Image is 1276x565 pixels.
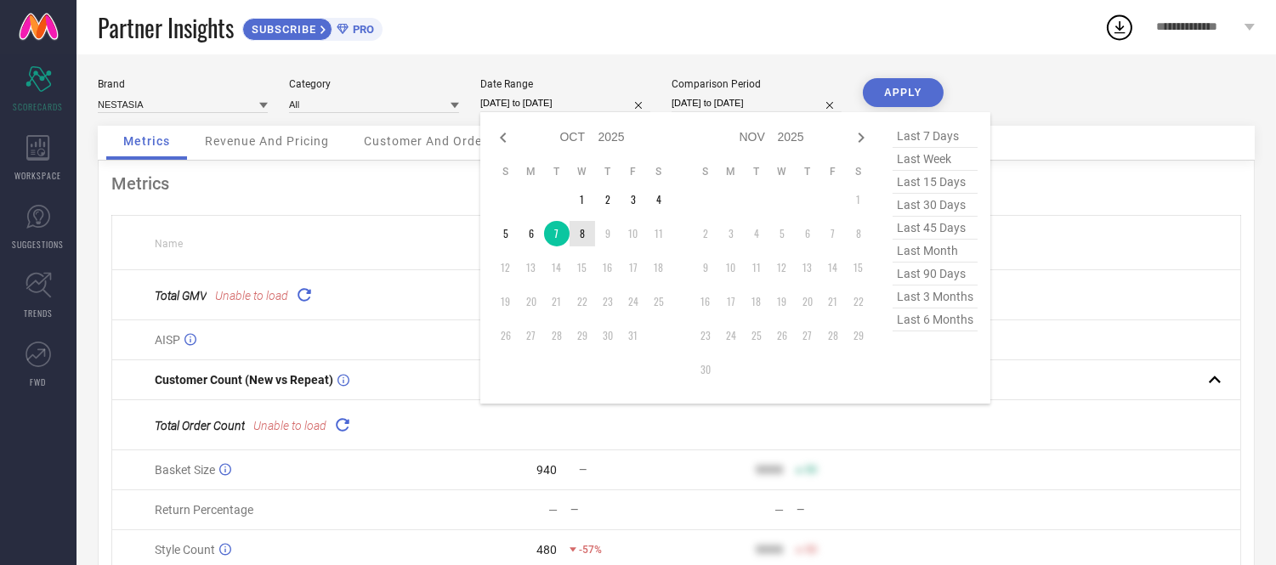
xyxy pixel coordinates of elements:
td: Sun Nov 09 2025 [693,255,718,280]
td: Mon Nov 24 2025 [718,323,744,348]
span: last 45 days [893,217,978,240]
div: Reload "Total GMV" [292,283,316,307]
span: — [579,464,587,476]
td: Fri Oct 03 2025 [621,187,646,212]
td: Thu Oct 02 2025 [595,187,621,212]
td: Tue Oct 28 2025 [544,323,570,348]
div: 9999 [756,543,783,557]
div: Category [289,78,459,90]
button: APPLY [863,78,944,107]
th: Friday [621,165,646,178]
span: last 15 days [893,171,978,194]
td: Tue Nov 18 2025 [744,289,769,314]
td: Fri Oct 24 2025 [621,289,646,314]
input: Select comparison period [672,94,842,112]
span: FWD [31,376,47,388]
td: Sun Oct 05 2025 [493,221,519,246]
span: Partner Insights [98,10,234,45]
span: Revenue And Pricing [205,134,329,148]
span: TRENDS [24,307,53,319]
td: Sat Nov 01 2025 [846,187,871,212]
td: Thu Oct 30 2025 [595,323,621,348]
th: Wednesday [769,165,795,178]
th: Saturday [646,165,672,178]
div: Brand [98,78,268,90]
span: Metrics [123,134,170,148]
td: Thu Nov 20 2025 [795,289,820,314]
td: Mon Nov 10 2025 [718,255,744,280]
td: Thu Oct 16 2025 [595,255,621,280]
div: Date Range [480,78,650,90]
span: last 3 months [893,285,978,308]
td: Tue Nov 04 2025 [744,221,769,246]
span: last 6 months [893,308,978,331]
span: last 30 days [893,194,978,217]
td: Tue Oct 21 2025 [544,289,570,314]
span: Unable to load [215,289,288,302]
td: Fri Nov 14 2025 [820,255,846,280]
th: Saturday [846,165,871,178]
span: Return Percentage [155,503,253,517]
span: last month [893,240,978,263]
span: SCORECARDS [14,100,64,113]
td: Fri Nov 28 2025 [820,323,846,348]
span: SUGGESTIONS [13,238,65,251]
th: Tuesday [744,165,769,178]
td: Sat Oct 04 2025 [646,187,672,212]
td: Thu Oct 09 2025 [595,221,621,246]
span: PRO [349,23,374,36]
span: SUBSCRIBE [243,23,320,36]
td: Thu Nov 13 2025 [795,255,820,280]
div: Next month [851,127,871,148]
td: Sat Nov 08 2025 [846,221,871,246]
td: Fri Nov 07 2025 [820,221,846,246]
td: Sun Oct 12 2025 [493,255,519,280]
td: Sun Oct 19 2025 [493,289,519,314]
span: last 7 days [893,125,978,148]
td: Sun Oct 26 2025 [493,323,519,348]
td: Sat Nov 29 2025 [846,323,871,348]
div: Reload "Total Order Count " [331,413,354,437]
th: Monday [718,165,744,178]
th: Friday [820,165,846,178]
td: Wed Oct 01 2025 [570,187,595,212]
span: Name [155,238,183,250]
span: last week [893,148,978,171]
span: Total Order Count [155,419,245,432]
td: Mon Nov 17 2025 [718,289,744,314]
div: — [774,503,784,517]
td: Thu Oct 23 2025 [595,289,621,314]
span: Total GMV [155,289,207,302]
td: Tue Oct 14 2025 [544,255,570,280]
td: Thu Nov 27 2025 [795,323,820,348]
td: Sat Oct 18 2025 [646,255,672,280]
td: Tue Oct 07 2025 [544,221,570,246]
a: SUBSCRIBEPRO [242,14,383,41]
th: Tuesday [544,165,570,178]
span: AISP [155,333,180,347]
td: Sun Nov 16 2025 [693,289,718,314]
div: — [570,504,675,516]
div: 480 [536,543,557,557]
td: Mon Oct 27 2025 [519,323,544,348]
span: Customer And Orders [364,134,494,148]
td: Wed Oct 29 2025 [570,323,595,348]
td: Fri Oct 10 2025 [621,221,646,246]
td: Wed Nov 12 2025 [769,255,795,280]
td: Thu Nov 06 2025 [795,221,820,246]
span: Style Count [155,543,215,557]
th: Thursday [595,165,621,178]
td: Sun Nov 02 2025 [693,221,718,246]
span: -57% [579,544,602,556]
span: 50 [805,464,817,476]
div: — [797,504,901,516]
td: Sun Nov 23 2025 [693,323,718,348]
td: Wed Nov 26 2025 [769,323,795,348]
td: Wed Oct 15 2025 [570,255,595,280]
td: Sat Nov 15 2025 [846,255,871,280]
span: last 90 days [893,263,978,285]
td: Tue Nov 25 2025 [744,323,769,348]
td: Fri Nov 21 2025 [820,289,846,314]
span: WORKSPACE [15,169,62,182]
div: — [548,503,558,517]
